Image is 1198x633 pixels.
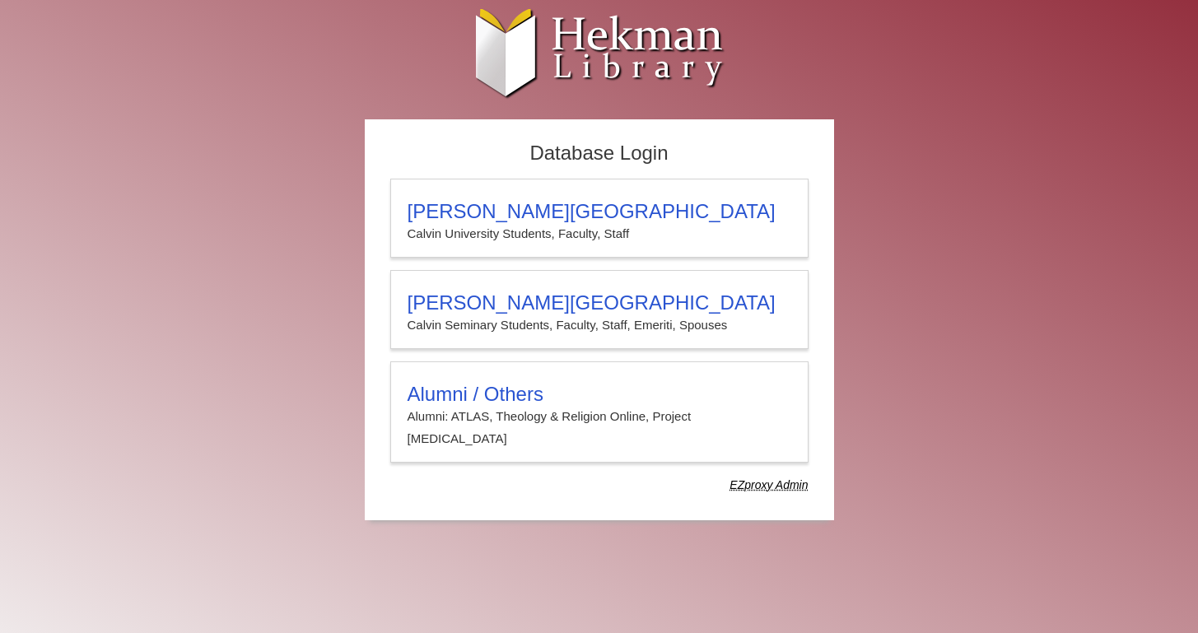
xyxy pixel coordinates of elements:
[730,478,808,491] dfn: Use Alumni login
[382,137,817,170] h2: Database Login
[390,179,809,258] a: [PERSON_NAME][GEOGRAPHIC_DATA]Calvin University Students, Faculty, Staff
[408,314,791,336] p: Calvin Seminary Students, Faculty, Staff, Emeriti, Spouses
[408,200,791,223] h3: [PERSON_NAME][GEOGRAPHIC_DATA]
[408,223,791,244] p: Calvin University Students, Faculty, Staff
[408,291,791,314] h3: [PERSON_NAME][GEOGRAPHIC_DATA]
[408,406,791,449] p: Alumni: ATLAS, Theology & Religion Online, Project [MEDICAL_DATA]
[408,383,791,449] summary: Alumni / OthersAlumni: ATLAS, Theology & Religion Online, Project [MEDICAL_DATA]
[390,270,809,349] a: [PERSON_NAME][GEOGRAPHIC_DATA]Calvin Seminary Students, Faculty, Staff, Emeriti, Spouses
[408,383,791,406] h3: Alumni / Others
